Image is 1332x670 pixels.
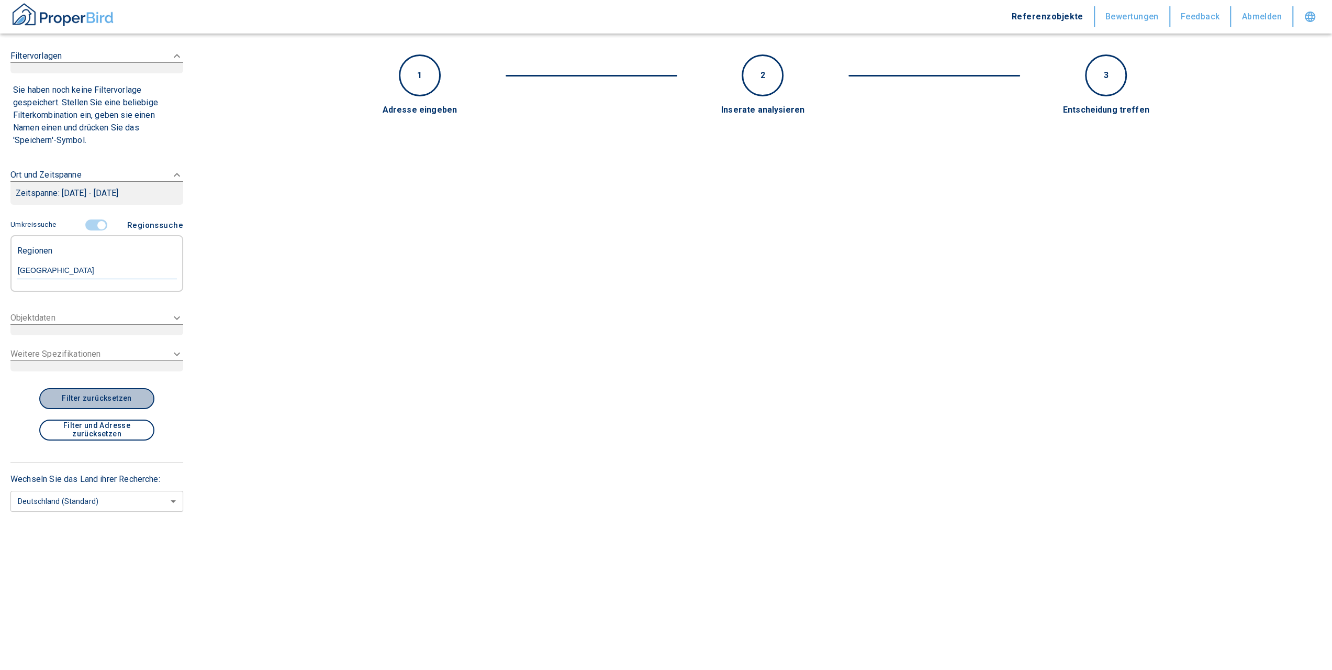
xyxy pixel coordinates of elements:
button: ProperBird Logo and Home Button [10,2,115,32]
div: Inserate analysieren [634,104,892,116]
div: Adresse eingeben [291,104,549,116]
div: Ort und ZeitspanneZeitspanne: [DATE] - [DATE] [10,158,183,215]
p: 2 [760,69,765,82]
p: 1 [417,69,422,82]
p: Regionen [17,241,52,255]
button: Abmelden [1231,6,1293,27]
button: Umkreissuche [10,216,60,234]
div: Deutschland (Standard) [10,487,183,515]
p: Ort und Zeitspanne [10,169,82,181]
div: Filtervorlagen [10,215,183,297]
p: Objektdaten [10,312,55,324]
button: Feedback [1170,6,1232,27]
div: Entscheidung treffen [977,104,1235,116]
div: Objektdaten [10,305,183,342]
input: Region eingeben [17,266,177,275]
img: ProperBird Logo and Home Button [10,2,115,28]
button: Bewertungen [1095,6,1170,27]
p: Weitere Spezifikationen [10,348,100,360]
button: Regionssuche [123,215,183,235]
button: Referenzobjekte [1001,6,1095,27]
div: Weitere Spezifikationen [10,342,183,378]
div: Filtervorlagen [10,39,183,84]
p: 3 [1104,69,1109,82]
p: Wechseln Sie das Land ihrer Recherche: [10,473,183,486]
button: Filter zurücksetzen [39,388,154,409]
p: Sie haben noch keine Filtervorlage gespeichert. Stellen Sie eine beliebige Filterkombination ein,... [13,84,181,147]
p: Zeitspanne: [DATE] - [DATE] [16,187,178,200]
button: Filter und Adresse zurücksetzen [39,420,154,441]
div: Filtervorlagen [10,84,183,150]
p: Filtervorlagen [10,50,62,62]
